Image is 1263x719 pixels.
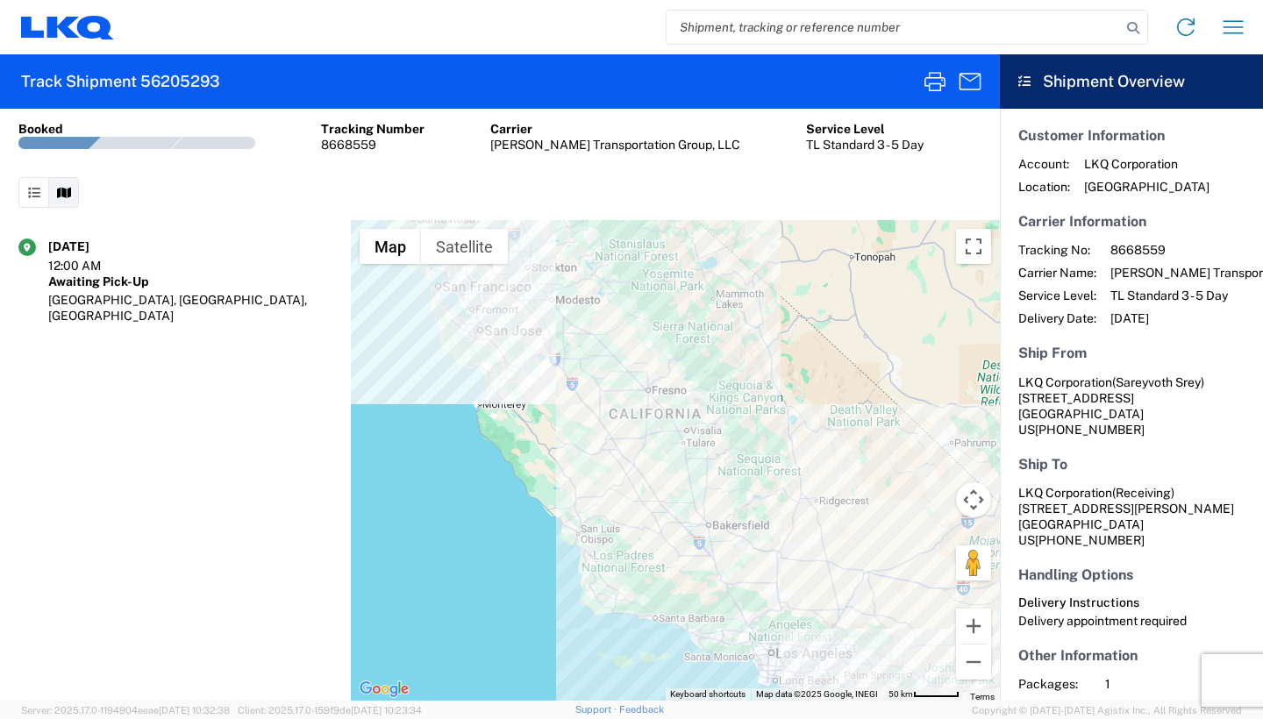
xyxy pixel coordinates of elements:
div: [GEOGRAPHIC_DATA], [GEOGRAPHIC_DATA], [GEOGRAPHIC_DATA] [48,292,332,324]
span: [GEOGRAPHIC_DATA] [1084,179,1209,195]
span: Location: [1018,179,1070,195]
span: Total Weight: [1018,699,1091,715]
span: [DATE] 10:32:38 [159,705,230,715]
span: Client: 2025.17.0-159f9de [238,705,422,715]
a: Open this area in Google Maps (opens a new window) [355,678,413,701]
span: Copyright © [DATE]-[DATE] Agistix Inc., All Rights Reserved [972,702,1242,718]
span: LKQ Corporation [STREET_ADDRESS][PERSON_NAME] [1018,486,1234,516]
h5: Other Information [1018,647,1245,664]
button: Zoom in [956,609,991,644]
h6: Delivery Instructions [1018,595,1245,610]
div: Awaiting Pick-Up [48,274,332,289]
h5: Ship From [1018,345,1245,361]
span: 50 km [888,689,913,699]
div: Delivery appointment required [1018,613,1245,629]
a: Feedback [619,704,664,715]
span: Map data ©2025 Google, INEGI [756,689,878,699]
span: LKQ Corporation [1084,156,1209,172]
h5: Handling Options [1018,566,1245,583]
span: [PHONE_NUMBER] [1035,533,1145,547]
address: [GEOGRAPHIC_DATA] US [1018,374,1245,438]
span: Service Level: [1018,288,1096,303]
header: Shipment Overview [1000,54,1263,109]
button: Zoom out [956,644,991,680]
button: Keyboard shortcuts [670,688,746,701]
div: Tracking Number [321,121,425,137]
address: [GEOGRAPHIC_DATA] US [1018,485,1245,548]
h2: Track Shipment 56205293 [21,71,220,92]
span: (Sareyvoth Srey) [1112,375,1204,389]
button: Show satellite imagery [421,229,508,264]
div: [PERSON_NAME] Transportation Group, LLC [490,137,740,153]
span: (Receiving) [1112,486,1174,500]
span: [STREET_ADDRESS] [1018,391,1134,405]
button: Map Scale: 50 km per 49 pixels [883,688,965,701]
div: Booked [18,121,63,137]
span: LKQ Corporation [1018,375,1112,389]
div: Service Level [806,121,924,137]
div: 8668559 [321,137,425,153]
img: Google [355,678,413,701]
button: Toggle fullscreen view [956,229,991,264]
div: [DATE] [48,238,136,254]
span: Packages: [1018,676,1091,692]
a: Support [575,704,619,715]
a: Terms [970,692,995,701]
span: Delivery Date: [1018,310,1096,326]
button: Map camera controls [956,482,991,517]
span: [PHONE_NUMBER] [1035,423,1145,437]
h5: Customer Information [1018,127,1245,144]
button: Drag Pegman onto the map to open Street View [956,545,991,580]
div: 12:00 AM [48,258,136,274]
span: Server: 2025.17.0-1194904eeae [21,705,230,715]
span: Tracking No: [1018,242,1096,258]
button: Show street map [360,229,421,264]
h5: Carrier Information [1018,213,1245,230]
span: Account: [1018,156,1070,172]
span: Carrier Name: [1018,265,1096,281]
span: [DATE] 10:23:34 [351,705,422,715]
div: Carrier [490,121,740,137]
div: TL Standard 3 - 5 Day [806,137,924,153]
input: Shipment, tracking or reference number [667,11,1121,44]
h5: Ship To [1018,456,1245,473]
